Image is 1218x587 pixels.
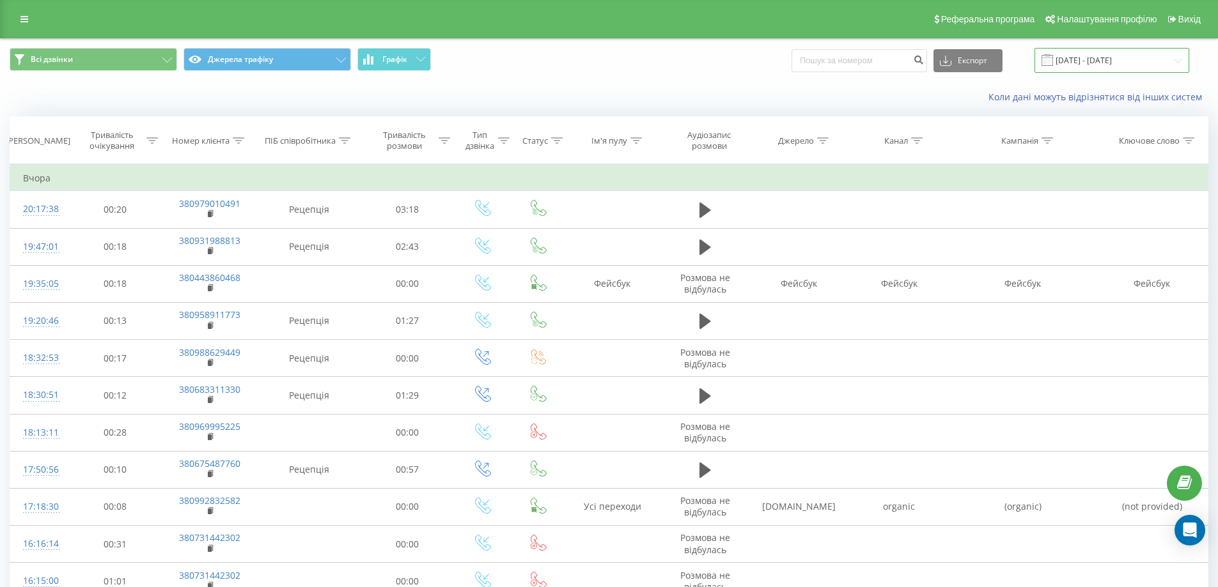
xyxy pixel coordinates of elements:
div: 19:35:05 [23,271,56,296]
td: 00:20 [69,191,162,228]
a: 380979010491 [179,197,240,210]
td: 00:28 [69,414,162,451]
td: Рецепція [258,191,361,228]
button: Всі дзвінки [10,48,177,71]
td: 00:31 [69,526,162,563]
span: Всі дзвінки [31,54,73,65]
td: 00:12 [69,377,162,414]
div: Ключове слово [1119,135,1180,146]
td: Рецепція [258,302,361,339]
button: Графік [357,48,431,71]
td: 00:00 [361,414,454,451]
div: Номер клієнта [172,135,230,146]
div: 17:18:30 [23,494,56,519]
div: 18:30:51 [23,383,56,408]
td: organic [849,488,949,525]
span: Розмова не відбулась [680,271,730,295]
div: Джерело [778,135,814,146]
td: 00:00 [361,340,454,377]
div: 18:13:11 [23,420,56,445]
a: 380988629449 [179,346,240,358]
input: Пошук за номером [792,49,927,72]
a: 380992832582 [179,494,240,507]
td: 01:29 [361,377,454,414]
td: Рецепція [258,228,361,265]
div: Open Intercom Messenger [1175,515,1205,545]
td: 00:18 [69,265,162,302]
td: Фейсбук [565,265,660,302]
td: Рецепція [258,377,361,414]
div: Тип дзвінка [465,130,495,151]
div: Ім'я пулу [591,135,627,146]
span: Реферальна програма [941,14,1035,24]
td: 00:57 [361,451,454,488]
div: Канал [884,135,908,146]
a: 380931988813 [179,234,240,247]
div: Тривалість очікування [81,130,144,151]
div: 16:16:14 [23,531,56,556]
td: Фейсбук [1097,265,1208,302]
td: 00:18 [69,228,162,265]
td: (not provided) [1097,488,1208,525]
td: Фейсбук [849,265,949,302]
td: (organic) [949,488,1097,525]
a: 380675487760 [179,457,240,469]
a: 380443860468 [179,271,240,284]
a: 380958911773 [179,309,240,321]
td: 03:18 [361,191,454,228]
div: [PERSON_NAME] [6,135,70,146]
span: Розмова не відбулась [680,494,730,518]
span: Налаштування профілю [1057,14,1157,24]
td: Рецепція [258,451,361,488]
a: 380731442302 [179,569,240,581]
td: Фейсбук [749,265,849,302]
a: 380731442302 [179,531,240,544]
div: Статус [522,135,548,146]
td: 00:17 [69,340,162,377]
div: 17:50:56 [23,457,56,482]
div: Аудіозапис розмови [672,130,746,151]
div: ПІБ співробітника [265,135,336,146]
td: Фейсбук [949,265,1097,302]
span: Розмова не відбулась [680,346,730,370]
div: 19:20:46 [23,309,56,333]
td: 01:27 [361,302,454,339]
div: 19:47:01 [23,234,56,259]
td: Вчора [10,165,1208,191]
a: 380969995225 [179,420,240,432]
button: Джерела трафіку [183,48,351,71]
span: Вихід [1178,14,1201,24]
div: 20:17:38 [23,197,56,222]
span: Розмова не відбулась [680,531,730,555]
td: 00:13 [69,302,162,339]
td: Рецепція [258,340,361,377]
a: 380683311330 [179,383,240,395]
td: Усі переходи [565,488,660,525]
td: 00:08 [69,488,162,525]
td: 00:10 [69,451,162,488]
div: Кампанія [1001,135,1038,146]
div: 18:32:53 [23,346,56,370]
span: Розмова не відбулась [680,420,730,444]
td: 00:00 [361,526,454,563]
span: Графік [382,55,407,64]
a: Коли дані можуть відрізнятися вiд інших систем [988,91,1208,103]
td: 00:00 [361,488,454,525]
td: 02:43 [361,228,454,265]
td: [DOMAIN_NAME] [749,488,849,525]
td: 00:00 [361,265,454,302]
button: Експорт [933,49,1003,72]
div: Тривалість розмови [373,130,436,151]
